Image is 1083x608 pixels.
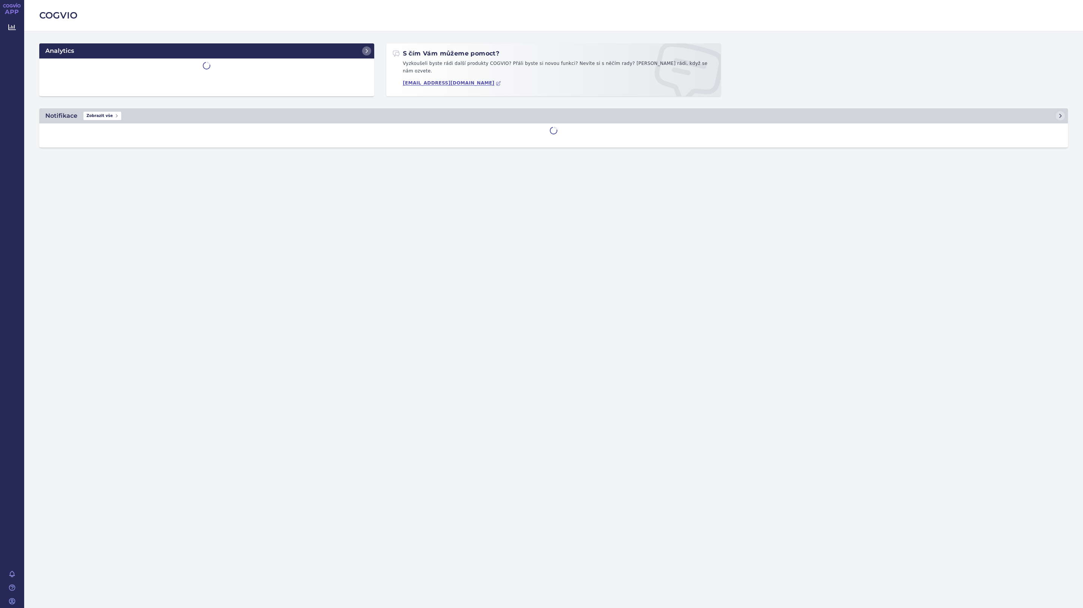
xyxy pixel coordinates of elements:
a: [EMAIL_ADDRESS][DOMAIN_NAME] [403,80,501,86]
a: Analytics [39,43,374,58]
h2: COGVIO [39,9,1068,22]
h2: Notifikace [45,111,77,120]
a: NotifikaceZobrazit vše [39,108,1068,123]
span: Zobrazit vše [83,112,121,120]
p: Vyzkoušeli byste rádi další produkty COGVIO? Přáli byste si novou funkci? Nevíte si s něčím rady?... [392,60,715,78]
h2: Analytics [45,46,74,55]
h2: S čím Vám můžeme pomoct? [392,49,500,58]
